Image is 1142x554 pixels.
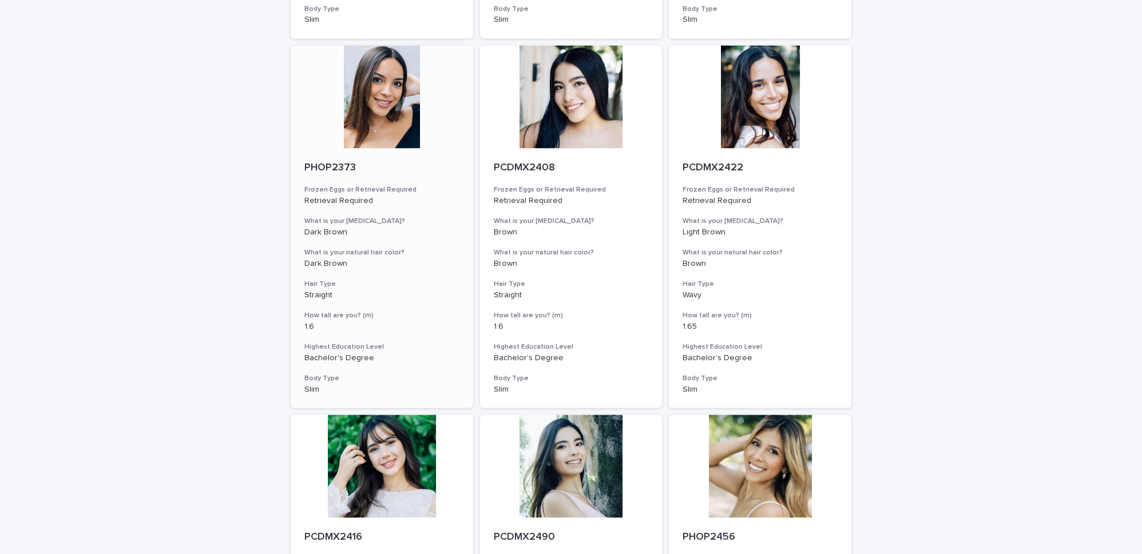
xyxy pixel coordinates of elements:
[494,322,649,332] p: 1.6
[494,15,649,25] p: Slim
[683,322,838,332] p: 1.65
[494,342,649,352] h3: Highest Education Level
[304,228,459,237] p: Dark Brown
[669,45,851,408] a: PCDMX2422Frozen Eggs or Retrieval RequiredRetrieval RequiredWhat is your [MEDICAL_DATA]?Light Bro...
[494,290,649,300] p: Straight
[683,280,838,289] h3: Hair Type
[494,5,649,14] h3: Body Type
[291,45,473,408] a: PHOP2373Frozen Eggs or Retrieval RequiredRetrieval RequiredWhat is your [MEDICAL_DATA]?Dark Brown...
[494,248,649,257] h3: What is your natural hair color?
[304,311,459,320] h3: How tall are you? (m)
[494,217,649,226] h3: What is your [MEDICAL_DATA]?
[480,45,663,408] a: PCDMX2408Frozen Eggs or Retrieval RequiredRetrieval RequiredWhat is your [MEDICAL_DATA]?BrownWhat...
[304,217,459,226] h3: What is your [MEDICAL_DATA]?
[683,259,838,269] p: Brown
[304,385,459,394] p: Slim
[683,342,838,352] h3: Highest Education Level
[304,5,459,14] h3: Body Type
[494,311,649,320] h3: How tall are you? (m)
[683,311,838,320] h3: How tall are you? (m)
[683,228,838,237] p: Light Brown
[304,290,459,300] p: Straight
[304,374,459,383] h3: Body Type
[494,228,649,237] p: Brown
[683,5,838,14] h3: Body Type
[683,248,838,257] h3: What is your natural hair color?
[683,374,838,383] h3: Body Type
[304,259,459,269] p: Dark Brown
[683,385,838,394] p: Slim
[304,531,459,544] p: PCDMX2416
[494,280,649,289] h3: Hair Type
[683,290,838,300] p: Wavy
[683,162,838,174] p: PCDMX2422
[683,15,838,25] p: Slim
[683,531,838,544] p: PHOP2456
[304,353,459,363] p: Bachelor's Degree
[304,322,459,332] p: 1.6
[304,342,459,352] h3: Highest Education Level
[304,162,459,174] p: PHOP2373
[304,280,459,289] h3: Hair Type
[683,196,838,206] p: Retrieval Required
[494,162,649,174] p: PCDMX2408
[683,353,838,363] p: Bachelor's Degree
[683,217,838,226] h3: What is your [MEDICAL_DATA]?
[304,196,459,206] p: Retrieval Required
[304,15,459,25] p: Slim
[494,353,649,363] p: Bachelor's Degree
[494,185,649,194] h3: Frozen Eggs or Retrieval Required
[494,385,649,394] p: Slim
[494,531,649,544] p: PCDMX2490
[304,248,459,257] h3: What is your natural hair color?
[494,374,649,383] h3: Body Type
[683,185,838,194] h3: Frozen Eggs or Retrieval Required
[494,259,649,269] p: Brown
[494,196,649,206] p: Retrieval Required
[304,185,459,194] h3: Frozen Eggs or Retrieval Required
